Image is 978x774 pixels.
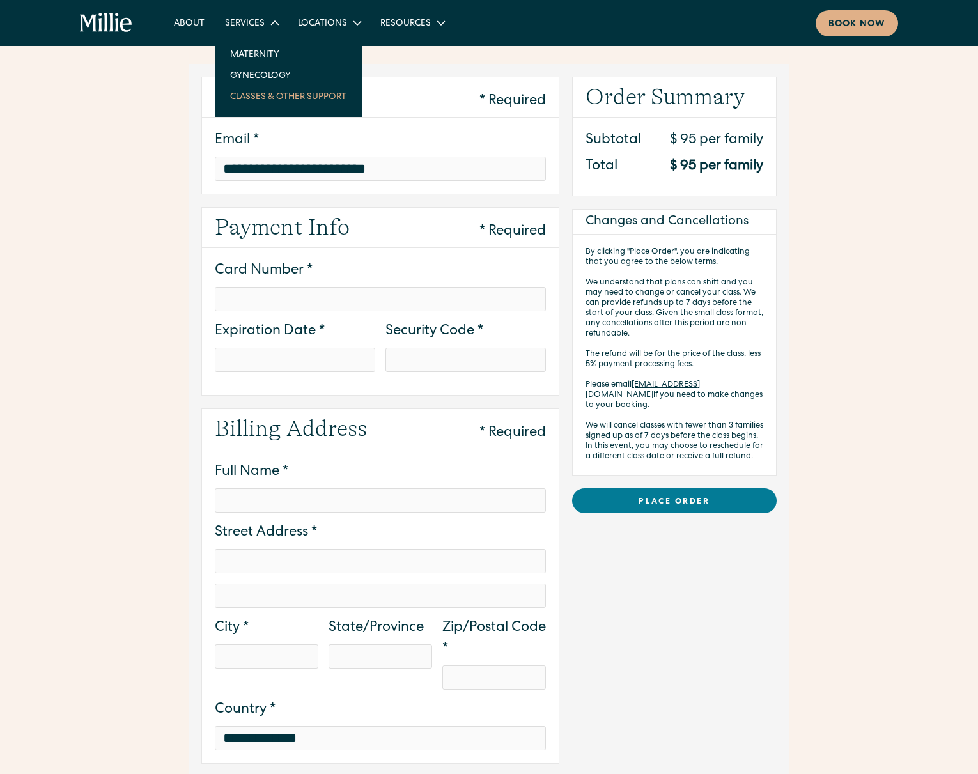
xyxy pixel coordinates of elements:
[215,700,546,721] label: Country *
[586,381,700,399] a: [EMAIL_ADDRESS][DOMAIN_NAME]
[220,43,357,65] a: Maternity
[586,157,617,178] div: Total
[220,86,357,107] a: Classes & Other Support
[215,584,546,608] input: Billing address optional
[215,462,546,483] label: Full Name *
[385,321,546,343] label: Security Code *
[223,353,367,364] iframe: Secure expiration date input frame
[215,412,367,446] h2: Billing Address
[586,212,749,231] h5: Changes and Cancellations
[670,157,763,178] div: $ 95 per family
[164,12,215,33] a: About
[215,210,350,245] h2: Payment Info
[572,488,777,513] a: Place Order
[215,321,375,343] label: Expiration Date *
[586,247,763,462] p: By clicking "Place Order", you are indicating that you agree to the below terms. ‍ We understand ...
[370,12,454,33] div: Resources
[828,18,885,31] div: Book now
[215,130,546,151] label: Email *
[380,17,431,31] div: Resources
[80,13,133,33] a: home
[586,80,745,114] h2: Order Summary
[288,12,370,33] div: Locations
[215,523,546,544] label: Street Address *
[394,353,538,364] iframe: Secure CVC input frame
[670,130,763,151] div: $ 95 per family
[225,17,265,31] div: Services
[215,33,362,117] nav: Services
[442,618,546,660] label: Zip/Postal Code *
[586,130,641,151] div: Subtotal
[215,261,546,282] label: Card Number *
[215,12,288,33] div: Services
[223,293,538,304] iframe: Secure card number input frame
[298,17,347,31] div: Locations
[479,222,546,243] div: * Required
[479,423,546,444] div: * Required
[816,10,898,36] a: Book now
[329,618,432,639] label: State/Province
[215,618,318,639] label: City *
[479,91,546,112] div: * Required
[220,65,357,86] a: Gynecology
